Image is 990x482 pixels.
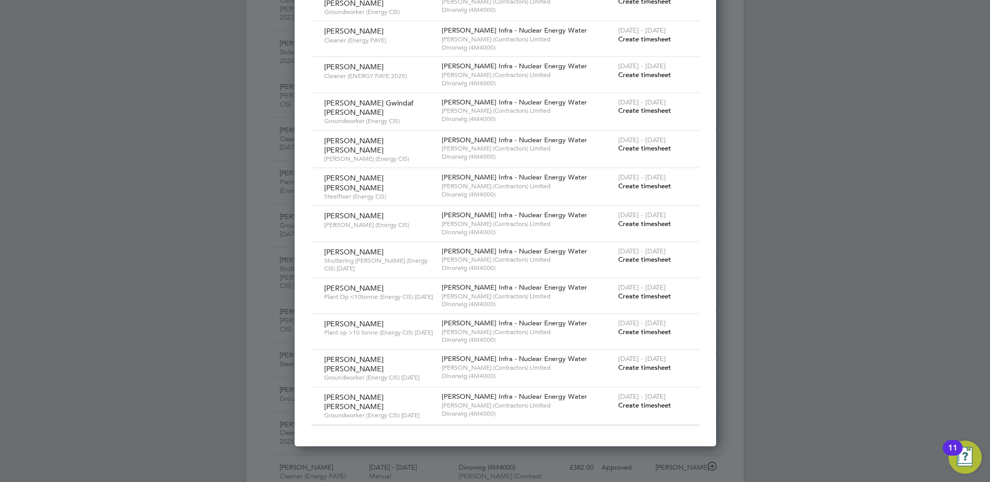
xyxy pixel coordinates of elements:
[324,373,434,382] span: Groundworker (Energy CIS) [DATE]
[442,62,587,70] span: [PERSON_NAME] Infra - Nuclear Energy Water
[442,410,613,418] span: Dinorwig (4M4000)
[442,6,613,14] span: Dinorwig (4M4000)
[442,354,587,363] span: [PERSON_NAME] Infra - Nuclear Energy Water
[618,292,671,300] span: Create timesheet
[324,393,384,411] span: [PERSON_NAME] [PERSON_NAME]
[949,441,982,474] button: Open Resource Center, 11 new notifications
[442,328,613,336] span: [PERSON_NAME] (Contractors) Limited
[324,26,384,36] span: [PERSON_NAME]
[618,255,671,264] span: Create timesheet
[618,210,666,219] span: [DATE] - [DATE]
[442,210,587,219] span: [PERSON_NAME] Infra - Nuclear Energy Water
[324,283,384,293] span: [PERSON_NAME]
[324,211,384,220] span: [PERSON_NAME]
[442,247,587,255] span: [PERSON_NAME] Infra - Nuclear Energy Water
[442,79,613,87] span: Dinorwig (4M4000)
[324,36,434,44] span: Cleaner (Energy PAYE)
[948,448,957,461] div: 11
[442,264,613,272] span: Dinorwig (4M4000)
[442,43,613,52] span: Dinorwig (4M4000)
[618,247,666,255] span: [DATE] - [DATE]
[442,255,613,264] span: [PERSON_NAME] (Contractors) Limited
[324,117,434,125] span: Groundworker (Energy CIS)
[442,71,613,79] span: [PERSON_NAME] (Contractors) Limited
[442,182,613,190] span: [PERSON_NAME] (Contractors) Limited
[324,173,384,192] span: [PERSON_NAME] [PERSON_NAME]
[442,153,613,161] span: Dinorwig (4M4000)
[324,155,434,163] span: [PERSON_NAME] (Energy CIS)
[442,35,613,43] span: [PERSON_NAME] (Contractors) Limited
[442,190,613,199] span: Dinorwig (4M4000)
[618,62,666,70] span: [DATE] - [DATE]
[618,106,671,115] span: Create timesheet
[618,319,666,327] span: [DATE] - [DATE]
[324,72,434,80] span: Cleaner (ENERGY PAYE 2025)
[442,173,587,182] span: [PERSON_NAME] Infra - Nuclear Energy Water
[442,319,587,327] span: [PERSON_NAME] Infra - Nuclear Energy Water
[324,98,414,117] span: [PERSON_NAME] Gwindaf [PERSON_NAME]
[618,35,671,43] span: Create timesheet
[324,355,384,373] span: [PERSON_NAME] [PERSON_NAME]
[324,192,434,201] span: Steelfixer (Energy CIS)
[442,392,587,401] span: [PERSON_NAME] Infra - Nuclear Energy Water
[618,173,666,182] span: [DATE] - [DATE]
[618,354,666,363] span: [DATE] - [DATE]
[324,247,384,257] span: [PERSON_NAME]
[618,135,666,144] span: [DATE] - [DATE]
[618,70,671,79] span: Create timesheet
[442,300,613,308] span: Dinorwig (4M4000)
[324,328,434,337] span: Plant op >10 tonne (Energy CIS) [DATE]
[324,136,384,155] span: [PERSON_NAME] [PERSON_NAME]
[442,228,613,236] span: Dinorwig (4M4000)
[618,144,671,153] span: Create timesheet
[442,135,587,144] span: [PERSON_NAME] Infra - Nuclear Energy Water
[442,107,613,115] span: [PERSON_NAME] (Contractors) Limited
[442,144,613,153] span: [PERSON_NAME] (Contractors) Limited
[618,283,666,292] span: [DATE] - [DATE]
[324,411,434,419] span: Groundworker (Energy CIS) [DATE]
[324,8,434,16] span: Groundworker (Energy CIS)
[618,98,666,107] span: [DATE] - [DATE]
[442,401,613,410] span: [PERSON_NAME] (Contractors) Limited
[442,115,613,123] span: Dinorwig (4M4000)
[618,327,671,336] span: Create timesheet
[618,26,666,35] span: [DATE] - [DATE]
[442,372,613,380] span: Dinorwig (4M4000)
[618,401,671,410] span: Create timesheet
[442,26,587,35] span: [PERSON_NAME] Infra - Nuclear Energy Water
[618,219,671,228] span: Create timesheet
[324,293,434,301] span: Plant Op <10tonne (Energy CIS) [DATE]
[618,363,671,372] span: Create timesheet
[442,220,613,228] span: [PERSON_NAME] (Contractors) Limited
[324,221,434,229] span: [PERSON_NAME] (Energy CIS)
[324,319,384,328] span: [PERSON_NAME]
[324,257,434,273] span: Shuttering [PERSON_NAME] (Energy CIS) [DATE]
[324,62,384,71] span: [PERSON_NAME]
[442,364,613,372] span: [PERSON_NAME] (Contractors) Limited
[442,336,613,344] span: Dinorwig (4M4000)
[442,292,613,300] span: [PERSON_NAME] (Contractors) Limited
[618,182,671,190] span: Create timesheet
[442,283,587,292] span: [PERSON_NAME] Infra - Nuclear Energy Water
[442,98,587,107] span: [PERSON_NAME] Infra - Nuclear Energy Water
[618,392,666,401] span: [DATE] - [DATE]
